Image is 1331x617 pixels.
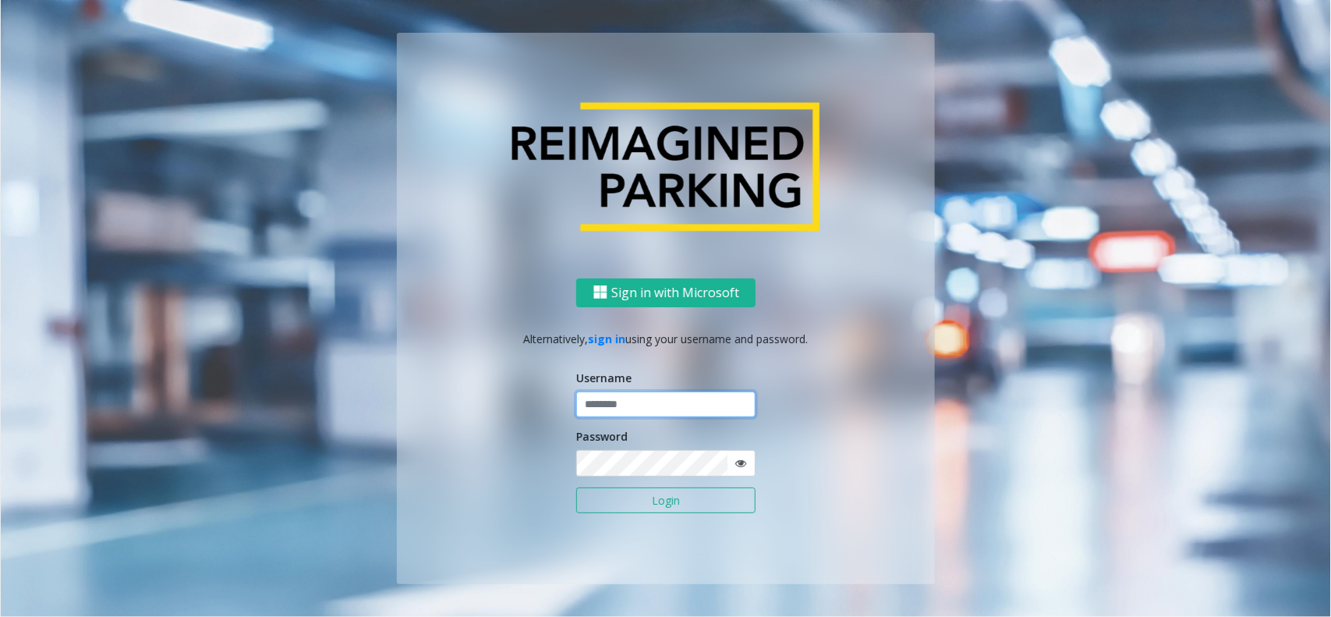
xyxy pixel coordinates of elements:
button: Sign in with Microsoft [576,278,756,307]
label: Password [576,428,628,445]
p: Alternatively, using your username and password. [412,330,919,346]
label: Username [576,370,632,386]
button: Login [576,488,756,514]
a: sign in [589,331,626,346]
